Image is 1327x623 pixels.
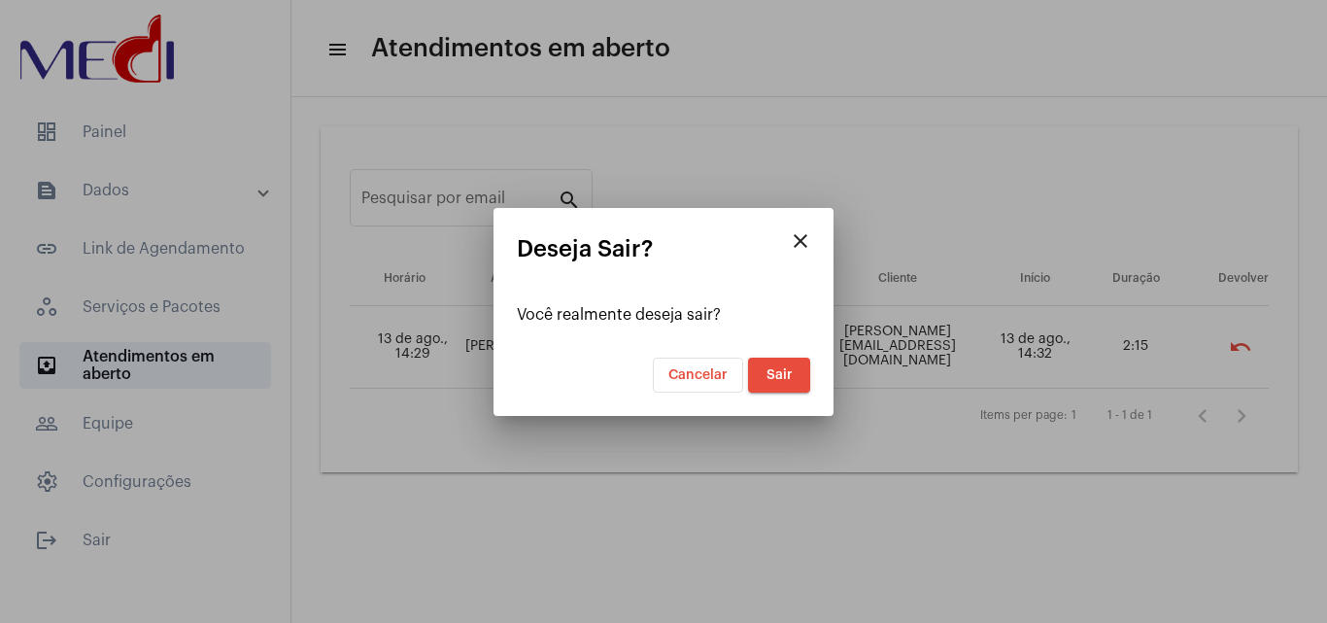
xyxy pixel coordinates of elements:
[517,236,810,261] mat-card-title: Deseja Sair?
[653,358,743,393] button: Cancelar
[517,306,810,324] div: Você realmente deseja sair?
[789,229,812,253] mat-icon: close
[668,368,728,382] span: Cancelar
[748,358,810,393] button: Sair
[766,368,793,382] span: Sair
